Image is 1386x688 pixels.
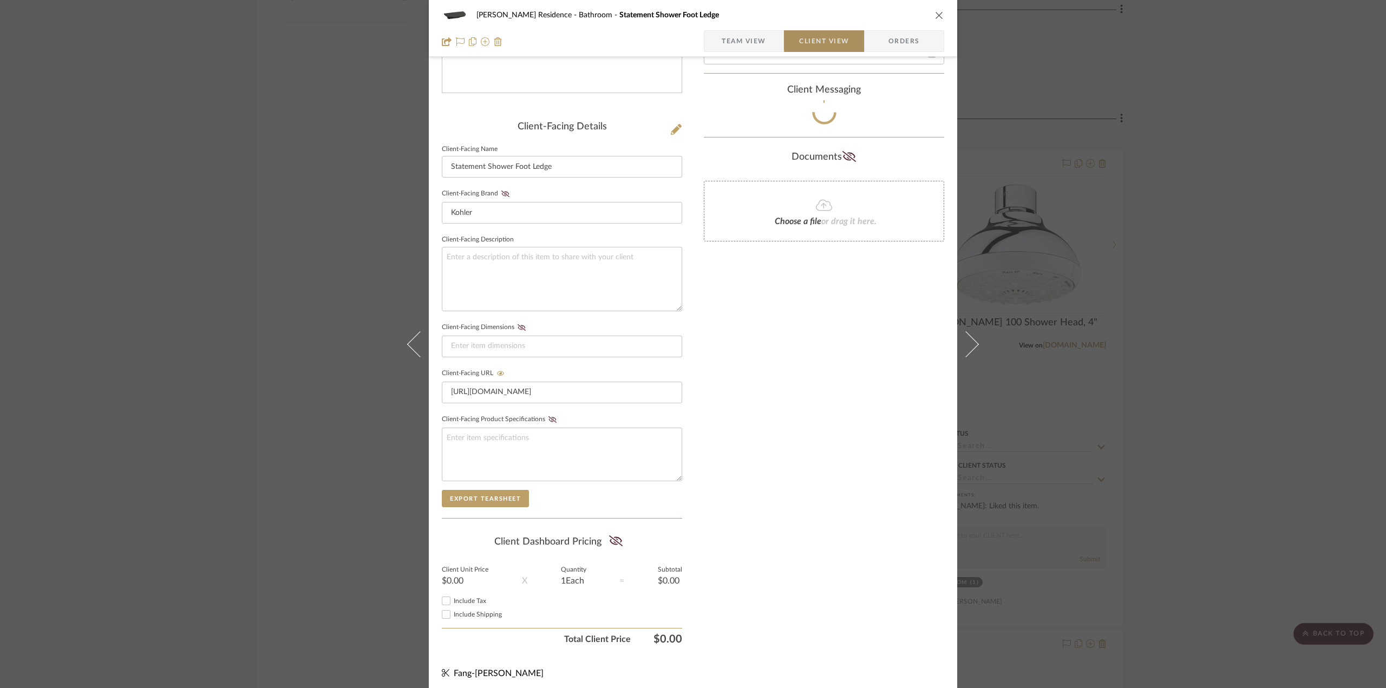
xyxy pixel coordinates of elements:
[454,611,502,618] span: Include Shipping
[545,416,560,423] button: Client-Facing Product Specifications
[442,190,513,198] label: Client-Facing Brand
[442,490,529,507] button: Export Tearsheet
[877,30,932,52] span: Orders
[934,10,944,20] button: close
[821,217,877,226] span: or drag it here.
[442,416,560,423] label: Client-Facing Product Specifications
[442,202,682,224] input: Enter Client-Facing Brand
[619,574,624,587] div: =
[442,567,488,573] label: Client Unit Price
[442,121,682,133] div: Client-Facing Details
[454,598,486,604] span: Include Tax
[442,156,682,178] input: Enter Client-Facing Item Name
[619,11,719,19] span: Statement Shower Foot Ledge
[561,567,586,573] label: Quantity
[442,147,498,152] label: Client-Facing Name
[704,84,944,96] div: client Messaging
[442,382,682,403] input: Enter item URL
[442,237,514,243] label: Client-Facing Description
[442,576,488,585] div: $0.00
[442,336,682,357] input: Enter item dimensions
[442,4,468,26] img: c3f0c9b9-c7d9-4cad-a1b5-9e586489f367_48x40.jpg
[493,370,508,377] button: Client-Facing URL
[704,148,944,166] div: Documents
[775,217,821,226] span: Choose a file
[494,37,502,46] img: Remove from project
[442,324,529,331] label: Client-Facing Dimensions
[561,576,586,585] div: 1 Each
[579,11,619,19] span: Bathroom
[631,633,682,646] span: $0.00
[454,669,544,678] span: Fang-[PERSON_NAME]
[658,567,682,573] label: Subtotal
[722,30,766,52] span: Team View
[498,190,513,198] button: Client-Facing Brand
[476,11,579,19] span: [PERSON_NAME] Residence
[658,576,682,585] div: $0.00
[799,30,849,52] span: Client View
[514,324,529,331] button: Client-Facing Dimensions
[442,370,508,377] label: Client-Facing URL
[442,633,631,646] span: Total Client Price
[522,574,527,587] div: X
[442,529,682,554] div: Client Dashboard Pricing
